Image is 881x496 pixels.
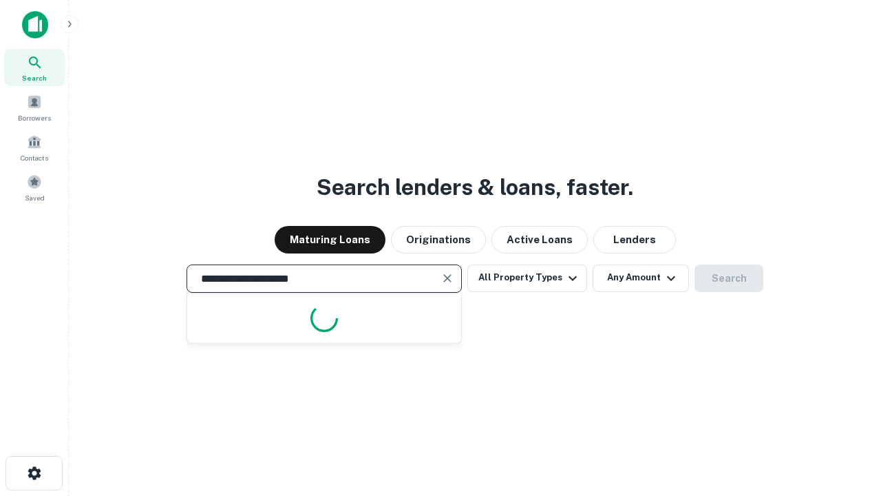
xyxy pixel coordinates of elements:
[4,49,65,86] a: Search
[4,169,65,206] a: Saved
[25,192,45,203] span: Saved
[391,226,486,254] button: Originations
[491,226,588,254] button: Active Loans
[21,152,48,163] span: Contacts
[317,171,633,204] h3: Search lenders & loans, faster.
[812,386,881,452] iframe: Chat Widget
[22,72,47,83] span: Search
[18,112,51,123] span: Borrowers
[275,226,385,254] button: Maturing Loans
[467,265,587,292] button: All Property Types
[593,226,676,254] button: Lenders
[4,89,65,126] a: Borrowers
[593,265,689,292] button: Any Amount
[438,269,457,288] button: Clear
[22,11,48,39] img: capitalize-icon.png
[4,129,65,166] a: Contacts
